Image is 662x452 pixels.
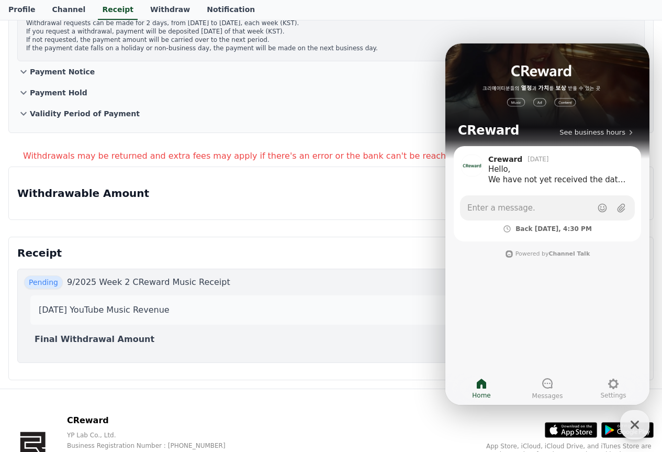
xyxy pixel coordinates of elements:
button: Validity Period of Payment [17,103,645,124]
p: [DATE] YouTube Music Revenue [39,304,170,316]
p: Withdrawals may be returned and extra fees may apply if there's an error or the bank can't be rea... [23,150,654,162]
button: Pending 9/2025 Week 2 CReward Music Receipt [DATE] YouTube Music Revenue $ 201.09 Final Withdrawa... [17,269,645,363]
p: CReward [67,414,242,427]
p: Business Registration Number : [PHONE_NUMBER] [67,442,242,450]
p: Earnings are automatically generated and confirmed every [DATE], based on the previous 7 days' pe... [26,2,636,52]
p: Validity Period of Payment [30,108,140,119]
p: Receipt [17,246,645,260]
button: Payment Notice [17,61,645,82]
p: 9/2025 Week 2 CReward Music Receipt [67,276,230,289]
p: YP Lab Co., Ltd. [67,431,242,439]
p: Final Withdrawal Amount [35,333,154,346]
p: Withdrawable Amount [17,186,149,201]
p: Payment Notice [30,67,95,77]
p: Payment Hold [30,87,87,98]
button: Payment Hold [17,82,645,103]
iframe: Channel chat [445,43,649,405]
span: Pending [24,275,63,289]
